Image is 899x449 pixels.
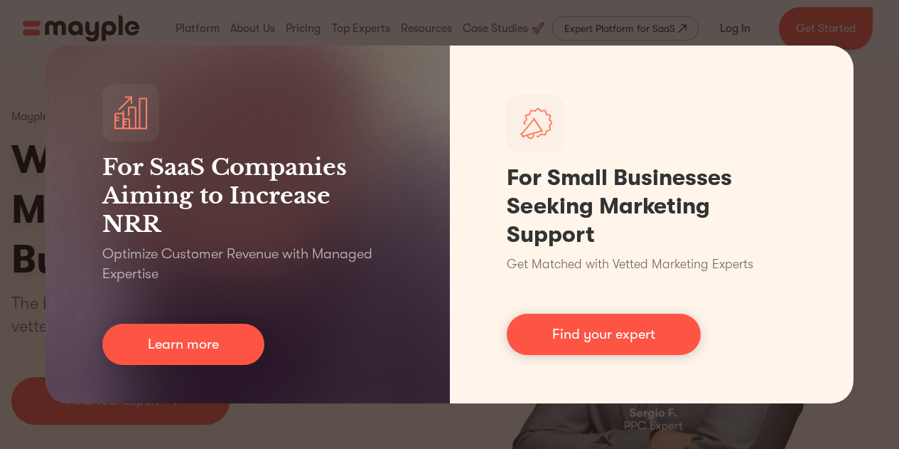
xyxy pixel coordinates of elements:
[102,153,393,238] h3: For SaaS Companies Aiming to Increase NRR
[507,164,797,249] h1: For Small Businesses Seeking Marketing Support
[507,314,701,355] a: Find your expert
[102,324,264,365] a: Learn more
[102,244,393,284] p: Optimize Customer Revenue with Managed Expertise
[507,255,753,274] p: Get Matched with Vetted Marketing Experts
